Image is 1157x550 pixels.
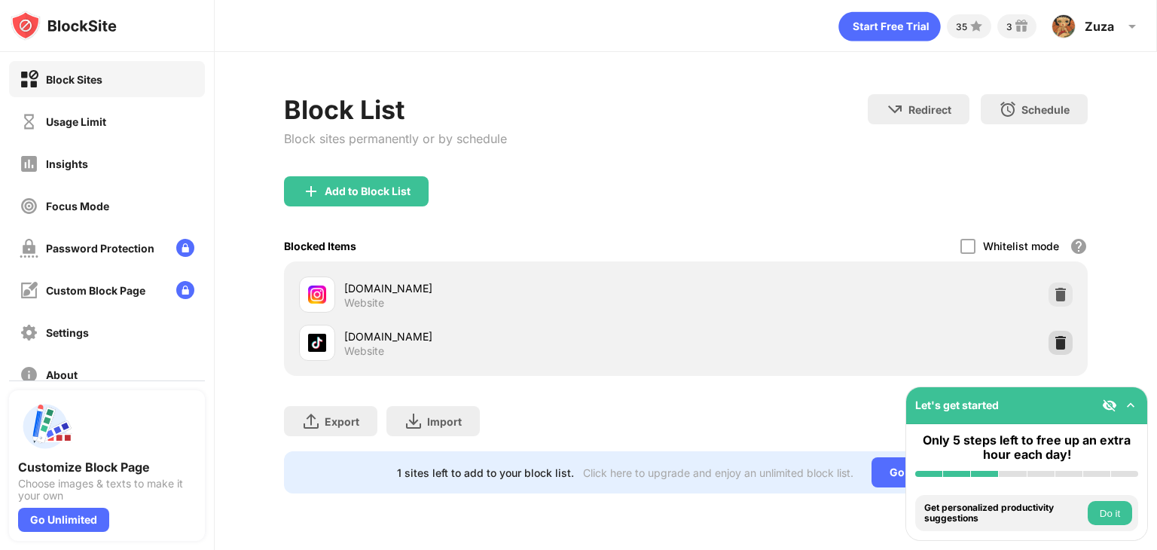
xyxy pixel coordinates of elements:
div: Customize Block Page [18,460,196,475]
img: ACg8ocLSHh4_5lOcPKnASuGHmy4K04b0xCOoQ8QxaIKLNZPoa14x1GFx=s96-c [1052,14,1076,38]
img: focus-off.svg [20,197,38,215]
div: Click here to upgrade and enjoy an unlimited block list. [583,466,853,479]
img: logo-blocksite.svg [11,11,117,41]
div: Blocked Items [284,240,356,252]
div: Go Unlimited [872,457,975,487]
div: Password Protection [46,242,154,255]
div: Schedule [1021,103,1070,116]
div: [DOMAIN_NAME] [344,280,685,296]
img: lock-menu.svg [176,281,194,299]
img: favicons [308,286,326,304]
div: 1 sites left to add to your block list. [397,466,574,479]
div: About [46,368,78,381]
img: insights-off.svg [20,154,38,173]
div: Focus Mode [46,200,109,212]
img: favicons [308,334,326,352]
img: password-protection-off.svg [20,239,38,258]
div: Choose images & texts to make it your own [18,478,196,502]
div: Go Unlimited [18,508,109,532]
div: Whitelist mode [983,240,1059,252]
div: Redirect [908,103,951,116]
div: Let's get started [915,399,999,411]
div: Block sites permanently or by schedule [284,131,507,146]
img: omni-setup-toggle.svg [1123,398,1138,413]
div: 3 [1006,21,1012,32]
div: Block List [284,94,507,125]
img: settings-off.svg [20,323,38,342]
div: Import [427,415,462,428]
img: reward-small.svg [1012,17,1030,35]
img: points-small.svg [967,17,985,35]
img: lock-menu.svg [176,239,194,257]
div: Website [344,296,384,310]
div: Insights [46,157,88,170]
div: Custom Block Page [46,284,145,297]
div: [DOMAIN_NAME] [344,328,685,344]
img: about-off.svg [20,365,38,384]
div: Block Sites [46,73,102,86]
div: Get personalized productivity suggestions [924,503,1084,524]
div: Settings [46,326,89,339]
button: Do it [1088,501,1132,525]
div: Export [325,415,359,428]
img: time-usage-off.svg [20,112,38,131]
img: block-on.svg [20,70,38,89]
div: 35 [956,21,967,32]
img: push-custom-page.svg [18,399,72,454]
div: animation [838,11,941,41]
img: eye-not-visible.svg [1102,398,1117,413]
div: Zuza [1085,19,1114,34]
img: customize-block-page-off.svg [20,281,38,300]
div: Usage Limit [46,115,106,128]
div: Only 5 steps left to free up an extra hour each day! [915,433,1138,462]
div: Add to Block List [325,185,411,197]
div: Website [344,344,384,358]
